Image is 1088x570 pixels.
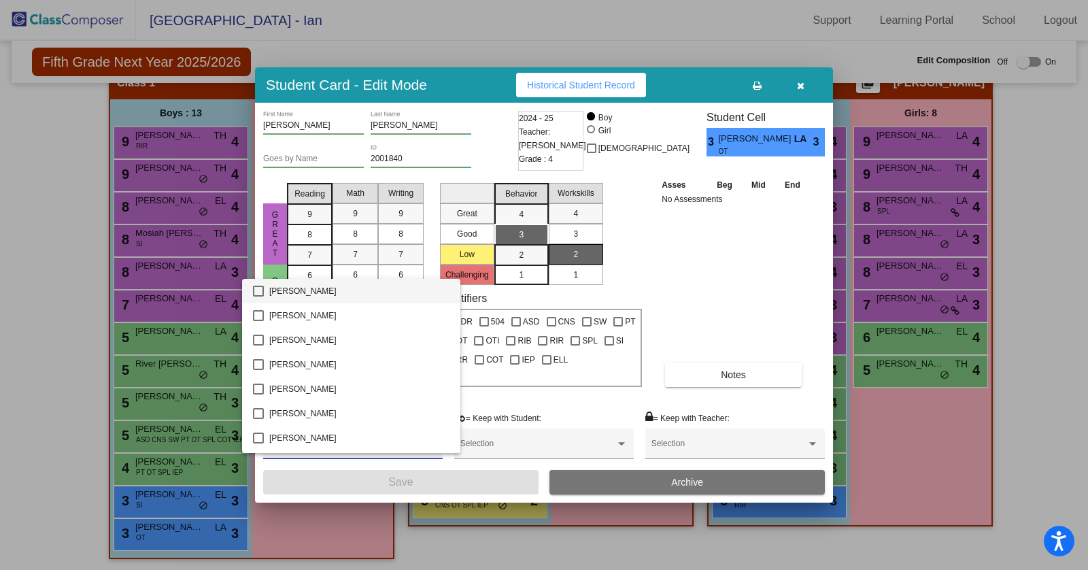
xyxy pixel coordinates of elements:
[269,377,449,401] span: [PERSON_NAME]
[269,279,449,303] span: [PERSON_NAME]
[269,352,449,377] span: [PERSON_NAME]
[269,426,449,450] span: [PERSON_NAME]
[269,401,449,426] span: [PERSON_NAME]
[269,303,449,328] span: [PERSON_NAME]
[269,328,449,352] span: [PERSON_NAME]
[269,450,449,475] span: [PERSON_NAME]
